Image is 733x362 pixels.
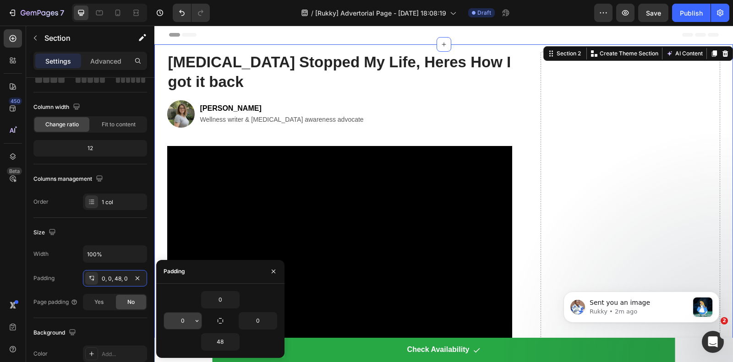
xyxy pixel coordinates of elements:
[94,298,104,306] span: Yes
[550,273,733,337] iframe: Intercom notifications message
[13,75,40,102] img: Sarah M.
[102,120,136,129] span: Fit to content
[477,9,491,17] span: Draft
[33,227,58,239] div: Size
[33,274,55,282] div: Padding
[400,24,428,32] div: Section 2
[102,275,128,283] div: 0, 0, 48, 0
[702,331,724,353] iframe: Intercom live chat
[680,8,703,18] div: Publish
[33,327,78,339] div: Background
[672,4,711,22] button: Publish
[311,8,313,18] span: /
[13,26,358,67] h1: [MEDICAL_DATA] Stopped My Life, Heres How I got it back
[164,267,185,276] div: Padding
[33,198,49,206] div: Order
[46,90,209,97] span: Wellness writer & [MEDICAL_DATA] awareness advocate
[154,26,733,362] iframe: To enrich screen reader interactions, please activate Accessibility in Grammarly extension settings
[102,198,145,206] div: 1 col
[33,173,105,185] div: Columns management
[45,120,79,129] span: Change ratio
[33,350,48,358] div: Color
[44,32,120,43] p: Section
[7,167,22,175] div: Beta
[253,318,315,331] p: Check Availability
[127,298,135,306] span: No
[173,4,210,22] div: Undo/Redo
[33,298,78,306] div: Page padding
[45,56,71,66] p: Settings
[33,101,82,113] div: Column width
[4,4,68,22] button: 7
[721,317,728,324] span: 2
[315,8,446,18] span: [Rukky] Advertorial Page - [DATE] 18:08:19
[445,24,504,32] p: Create Theme Section
[9,97,22,105] div: 450
[164,313,202,329] input: Auto
[13,120,358,314] video: Video
[646,9,661,17] span: Save
[510,22,550,33] button: AI Content
[90,56,121,66] p: Advanced
[638,4,668,22] button: Save
[35,142,145,155] div: 12
[83,246,147,262] input: Auto
[202,292,239,308] input: Auto
[33,250,49,258] div: Width
[202,334,239,350] input: Auto
[60,7,64,18] p: 7
[46,79,107,86] strong: [PERSON_NAME]
[102,350,145,358] div: Add...
[239,313,277,329] input: Auto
